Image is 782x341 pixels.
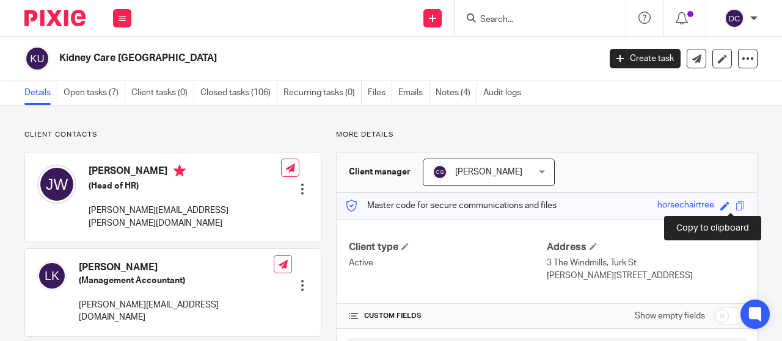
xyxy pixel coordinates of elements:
[547,270,745,282] p: [PERSON_NAME][STREET_ADDRESS]
[89,204,281,229] p: [PERSON_NAME][EMAIL_ADDRESS][PERSON_NAME][DOMAIN_NAME]
[37,261,67,290] img: svg%3E
[283,81,362,105] a: Recurring tasks (0)
[336,130,758,140] p: More details
[368,81,392,105] a: Files
[79,299,274,324] p: [PERSON_NAME][EMAIL_ADDRESS][DOMAIN_NAME]
[24,46,50,71] img: svg%3E
[24,81,57,105] a: Details
[174,165,186,177] i: Primary
[479,15,589,26] input: Search
[610,49,681,68] a: Create task
[89,180,281,192] h5: (Head of HR)
[59,52,485,65] h2: Kidney Care [GEOGRAPHIC_DATA]
[436,81,477,105] a: Notes (4)
[349,166,411,178] h3: Client manager
[64,81,125,105] a: Open tasks (7)
[200,81,277,105] a: Closed tasks (106)
[635,310,705,322] label: Show empty fields
[24,130,321,140] p: Client contacts
[547,241,745,254] h4: Address
[79,275,274,287] h5: (Management Accountant)
[433,165,447,179] img: svg%3E
[349,311,547,321] h4: CUSTOM FIELDS
[398,81,429,105] a: Emails
[131,81,194,105] a: Client tasks (0)
[24,10,86,26] img: Pixie
[725,9,744,28] img: svg%3E
[483,81,527,105] a: Audit logs
[349,257,547,269] p: Active
[349,241,547,254] h4: Client type
[547,257,745,269] p: 3 The Windmills, Turk St
[37,165,76,204] img: svg%3E
[346,199,557,212] p: Master code for secure communications and files
[657,199,714,213] div: horsechairtree
[79,261,274,274] h4: [PERSON_NAME]
[455,168,522,176] span: [PERSON_NAME]
[89,165,281,180] h4: [PERSON_NAME]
